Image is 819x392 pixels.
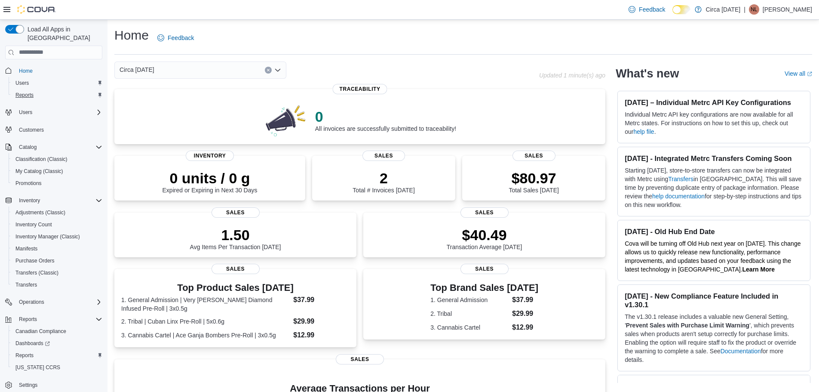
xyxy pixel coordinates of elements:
span: Inventory Count [12,219,102,230]
a: Purchase Orders [12,256,58,266]
span: Inventory Manager (Classic) [15,233,80,240]
span: Dashboards [15,340,50,347]
span: Home [15,65,102,76]
button: Users [15,107,36,117]
span: Adjustments (Classic) [15,209,65,216]
span: Reports [12,90,102,100]
dd: $37.99 [512,295,538,305]
a: Promotions [12,178,45,188]
a: Users [12,78,32,88]
dt: 1. General Admission | Very [PERSON_NAME] Diamond Infused Pre-Roll | 3x0.5g [121,296,290,313]
span: Operations [15,297,102,307]
span: Users [19,109,32,116]
span: Reports [15,314,102,324]
span: Settings [15,380,102,390]
button: Users [9,77,106,89]
a: Customers [15,125,47,135]
span: Users [15,80,29,86]
a: Adjustments (Classic) [12,207,69,218]
p: 1.50 [190,226,281,244]
span: Operations [19,299,44,306]
button: Settings [2,379,106,391]
span: Catalog [15,142,102,152]
span: Transfers [12,280,102,290]
div: Transaction Average [DATE] [447,226,522,250]
div: Total # Invoices [DATE] [353,170,414,194]
span: Reports [19,316,37,323]
h3: Top Brand Sales [DATE] [430,283,538,293]
strong: Prevent Sales with Purchase Limit Warning [626,322,749,329]
a: Transfers [668,176,693,182]
button: Reports [9,89,106,101]
span: Cova will be turning off Old Hub next year on [DATE]. This change allows us to quickly release ne... [625,240,801,273]
div: Natasha Livermore [749,4,759,15]
span: Reports [15,352,34,359]
span: Classification (Classic) [15,156,67,163]
button: Reports [2,313,106,325]
a: Home [15,66,36,76]
a: help documentation [652,193,705,200]
span: Sales [460,207,509,218]
span: Load All Apps in [GEOGRAPHIC_DATA] [24,25,102,42]
span: [US_STATE] CCRS [15,364,60,371]
div: All invoices are successfully submitted to traceability! [315,108,456,132]
p: Circa [DATE] [706,4,741,15]
span: Dark Mode [672,14,673,15]
button: Open list of options [274,67,281,74]
a: [US_STATE] CCRS [12,362,64,373]
dt: 3. Cannabis Cartel [430,323,509,332]
dd: $29.99 [293,316,350,327]
p: Starting [DATE], store-to-store transfers can now be integrated with Metrc using in [GEOGRAPHIC_D... [625,166,803,209]
h2: What's new [616,67,679,80]
button: Purchase Orders [9,255,106,267]
a: Classification (Classic) [12,154,71,164]
a: Reports [12,90,37,100]
button: Inventory Count [9,219,106,231]
button: Transfers [9,279,106,291]
dt: 3. Cannabis Cartel | Ace Ganja Bombers Pre-Roll | 3x0.5g [121,331,290,340]
a: Transfers [12,280,40,290]
button: [US_STATE] CCRS [9,361,106,373]
h3: [DATE] - Integrated Metrc Transfers Coming Soon [625,154,803,163]
p: Updated 1 minute(s) ago [539,72,605,79]
span: Feedback [639,5,665,14]
button: Transfers (Classic) [9,267,106,279]
h3: [DATE] – Individual Metrc API Key Configurations [625,98,803,107]
p: The v1.30.1 release includes a valuable new General Setting, ' ', which prevents sales when produ... [625,312,803,364]
img: 0 [264,103,308,137]
p: 2 [353,170,414,187]
span: NL [751,4,757,15]
button: Promotions [9,177,106,189]
span: Canadian Compliance [12,326,102,336]
span: Adjustments (Classic) [12,207,102,218]
span: Customers [15,124,102,135]
button: Users [2,106,106,118]
a: Learn More [742,266,775,273]
button: Inventory [15,195,43,206]
span: Reports [15,92,34,99]
h3: Top Product Sales [DATE] [121,283,350,293]
span: Transfers (Classic) [12,268,102,278]
span: Circa [DATE] [120,65,154,75]
h3: [DATE] - Old Hub End Date [625,227,803,236]
p: [PERSON_NAME] [763,4,812,15]
a: Dashboards [12,338,53,349]
span: Inventory Count [15,221,52,228]
a: Inventory Manager (Classic) [12,231,83,242]
span: Sales [512,151,555,161]
button: Clear input [265,67,272,74]
button: Inventory [2,194,106,207]
p: $80.97 [509,170,558,187]
span: Dashboards [12,338,102,349]
a: help file [633,128,654,135]
span: Washington CCRS [12,362,102,373]
a: My Catalog (Classic) [12,166,67,176]
span: Manifests [15,245,37,252]
button: Inventory Manager (Classic) [9,231,106,243]
span: Promotions [12,178,102,188]
img: Cova [17,5,56,14]
button: Classification (Classic) [9,153,106,165]
span: Promotions [15,180,42,187]
div: Total Sales [DATE] [509,170,558,194]
span: Feedback [168,34,194,42]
